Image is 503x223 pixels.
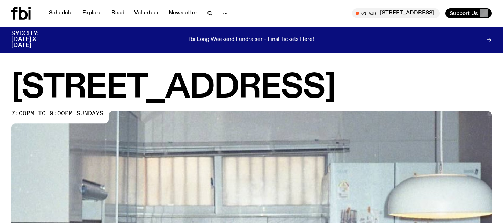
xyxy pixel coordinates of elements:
[45,8,77,18] a: Schedule
[165,8,202,18] a: Newsletter
[130,8,163,18] a: Volunteer
[450,10,478,16] span: Support Us
[352,8,440,18] button: On Air[STREET_ADDRESS]
[11,72,492,104] h1: [STREET_ADDRESS]
[189,37,314,43] p: fbi Long Weekend Fundraiser - Final Tickets Here!
[107,8,129,18] a: Read
[11,31,56,49] h3: SYDCITY: [DATE] & [DATE]
[445,8,492,18] button: Support Us
[78,8,106,18] a: Explore
[11,111,103,116] span: 7:00pm to 9:00pm sundays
